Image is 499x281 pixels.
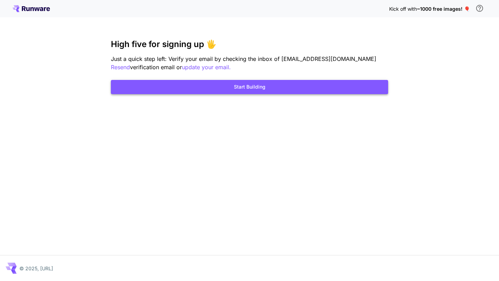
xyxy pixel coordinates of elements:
button: Resend [111,63,130,72]
span: ~1000 free images! 🎈 [417,6,470,12]
span: verification email or [130,64,182,71]
span: Just a quick step left: Verify your email by checking the inbox of [EMAIL_ADDRESS][DOMAIN_NAME] [111,55,376,62]
h3: High five for signing up 🖐️ [111,39,388,49]
button: update your email. [182,63,231,72]
p: © 2025, [URL] [19,265,53,272]
button: Start Building [111,80,388,94]
span: Kick off with [389,6,417,12]
button: In order to qualify for free credit, you need to sign up with a business email address and click ... [473,1,487,15]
